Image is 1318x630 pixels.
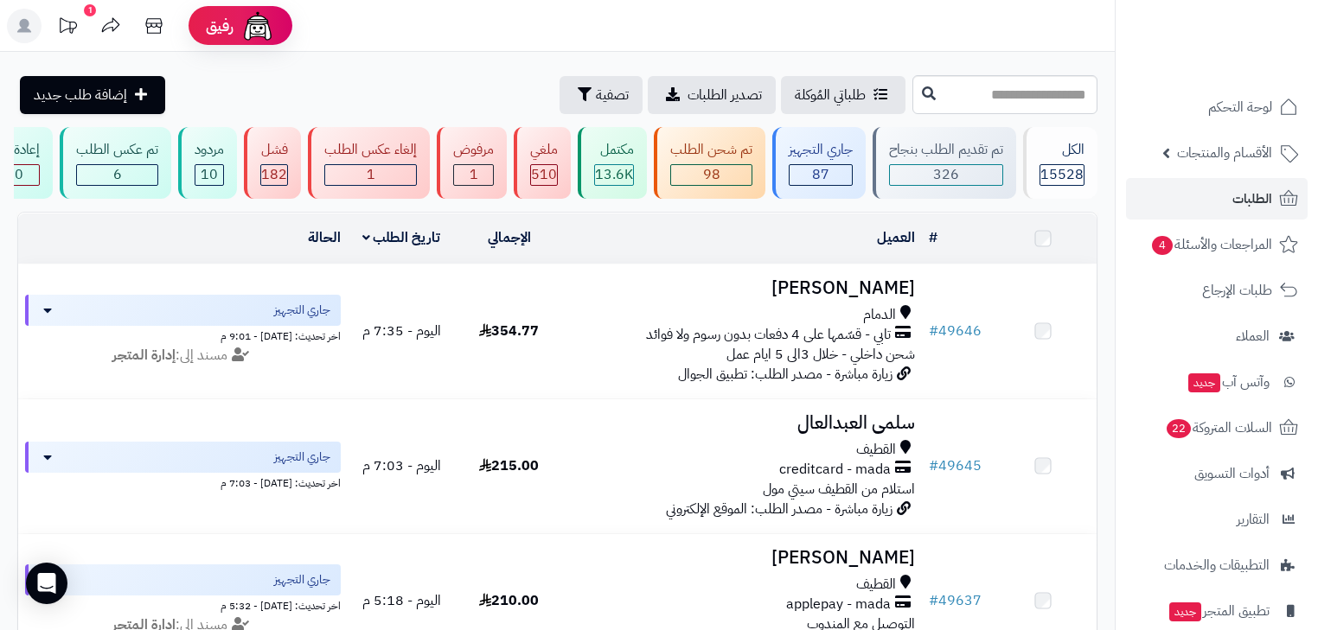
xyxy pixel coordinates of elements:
[261,164,287,185] span: 182
[877,227,915,248] a: العميل
[454,165,493,185] div: 1
[1232,187,1272,211] span: الطلبات
[646,325,891,345] span: تابي - قسّمها على 4 دفعات بدون رسوم ولا فوائد
[261,165,287,185] div: 182
[856,440,896,460] span: القطيف
[531,164,557,185] span: 510
[863,305,896,325] span: الدمام
[488,227,531,248] a: الإجمالي
[889,140,1003,160] div: تم تقديم الطلب بنجاح
[795,85,866,105] span: طلباتي المُوكلة
[1126,361,1308,403] a: وآتس آبجديد
[1177,141,1272,165] span: الأقسام والمنتجات
[1167,419,1191,438] span: 22
[362,455,441,476] span: اليوم - 7:03 م
[594,140,634,160] div: مكتمل
[34,85,127,105] span: إضافة طلب جديد
[453,140,494,160] div: مرفوض
[367,164,375,185] span: 1
[1237,507,1270,531] span: التقارير
[1236,324,1270,348] span: العملاء
[308,227,341,248] a: الحالة
[362,227,441,248] a: تاريخ الطلب
[1126,544,1308,586] a: التطبيقات والخدمات
[433,127,510,199] a: مرفوض 1
[240,127,304,199] a: فشل 182
[1020,127,1101,199] a: الكل15528
[201,164,218,185] span: 10
[240,9,275,43] img: ai-face.png
[929,321,982,341] a: #49646
[1126,86,1308,128] a: لوحة التحكم
[479,590,539,611] span: 210.00
[929,227,937,248] a: #
[929,455,982,476] a: #49645
[890,165,1002,185] div: 326
[812,164,829,185] span: 87
[1152,236,1173,255] span: 4
[25,326,341,344] div: اخر تحديث: [DATE] - 9:01 م
[869,127,1020,199] a: تم تقديم الطلب بنجاح 326
[76,140,158,160] div: تم عكس الطلب
[670,140,752,160] div: تم شحن الطلب
[362,321,441,341] span: اليوم - 7:35 م
[678,364,893,385] span: زيارة مباشرة - مصدر الطلب: تطبيق الجوال
[763,479,915,500] span: استلام من القطيف سيتي مول
[260,140,288,160] div: فشل
[274,571,330,589] span: جاري التجهيز
[789,140,853,160] div: جاري التجهيز
[666,499,893,519] span: زيارة مباشرة - مصدر الطلب: الموقع الإلكتروني
[325,165,416,185] div: 1
[1165,416,1272,440] span: السلات المتروكة
[1208,95,1272,119] span: لوحة التحكم
[1169,602,1201,621] span: جديد
[206,16,234,36] span: رفيق
[1126,407,1308,449] a: السلات المتروكة22
[77,165,157,185] div: 6
[1202,278,1272,302] span: طلبات الإرجاع
[20,76,165,114] a: إضافة طلب جديد
[1126,270,1308,311] a: طلبات الإرجاع
[1126,453,1308,494] a: أدوات التسويق
[1187,370,1270,394] span: وآتس آب
[84,4,96,16] div: 1
[688,85,762,105] span: تصدير الطلبات
[195,165,223,185] div: 10
[510,127,574,199] a: ملغي 510
[786,595,891,614] span: applepay - mada
[25,473,341,491] div: اخر تحديث: [DATE] - 7:03 م
[25,595,341,614] div: اخر تحديث: [DATE] - 5:32 م
[1188,373,1220,392] span: جديد
[324,140,417,160] div: إلغاء عكس الطلب
[304,127,433,199] a: إلغاء عكس الطلب 1
[46,9,89,48] a: تحديثات المنصة
[596,85,629,105] span: تصفية
[12,346,354,366] div: مسند إلى:
[650,127,769,199] a: تم شحن الطلب 98
[929,590,938,611] span: #
[574,127,650,199] a: مكتمل 13.6K
[195,140,224,160] div: مردود
[671,165,752,185] div: 98
[595,164,633,185] span: 13.6K
[531,165,557,185] div: 510
[779,460,891,480] span: creditcard - mada
[1040,164,1084,185] span: 15528
[112,345,176,366] strong: إدارة المتجر
[479,455,539,476] span: 215.00
[1126,224,1308,265] a: المراجعات والأسئلة4
[274,302,330,319] span: جاري التجهيز
[362,590,441,611] span: اليوم - 5:18 م
[560,76,643,114] button: تصفية
[1126,315,1308,357] a: العملاء
[790,165,852,185] div: 87
[929,455,938,476] span: #
[1126,178,1308,220] a: الطلبات
[113,164,122,185] span: 6
[56,127,175,199] a: تم عكس الطلب 6
[175,127,240,199] a: مردود 10
[929,590,982,611] a: #49637
[530,140,558,160] div: ملغي
[856,575,896,595] span: القطيف
[1150,232,1272,257] span: المراجعات والأسئلة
